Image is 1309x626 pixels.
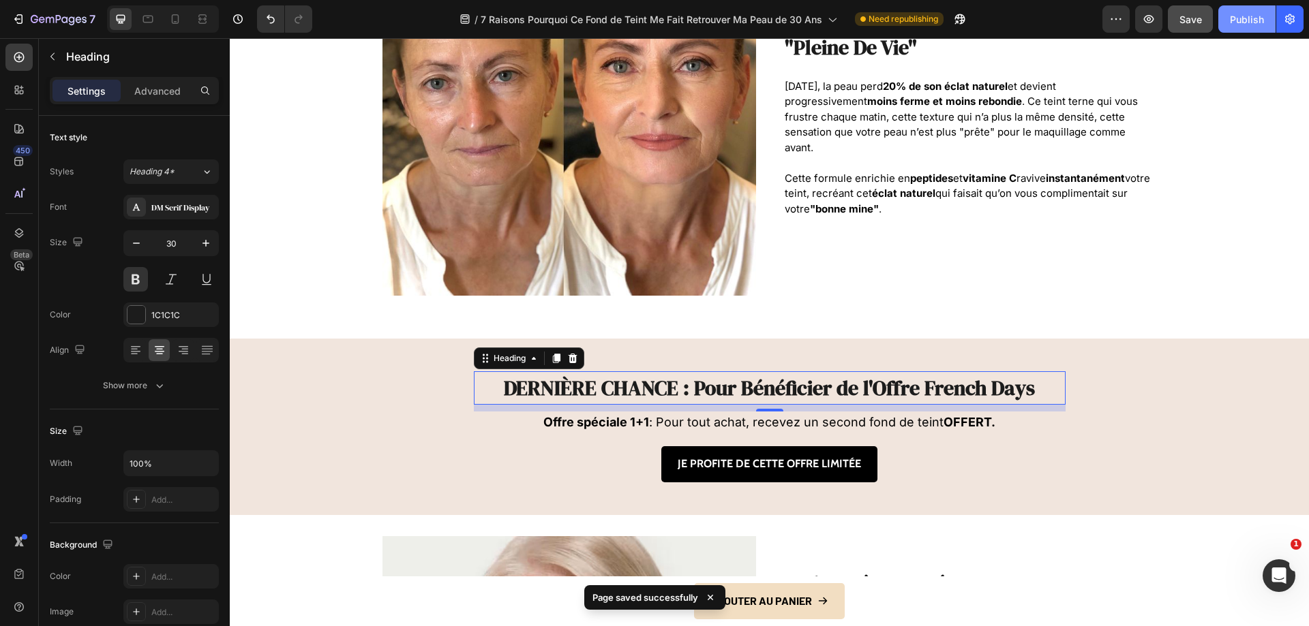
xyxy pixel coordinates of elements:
span: Save [1179,14,1202,25]
div: Background [50,536,116,554]
strong: peptides [680,134,723,146]
div: Color [50,309,71,321]
strong: "bonne mine" [580,164,649,177]
span: Need republishing [869,13,938,25]
button: Heading 4* [123,159,219,184]
div: DM Serif Display [151,202,215,214]
div: 450 [13,145,33,156]
div: Width [50,457,72,469]
p: 7 [89,11,95,27]
span: / [475,12,478,27]
p: Heading [66,48,213,65]
div: Add... [151,494,215,506]
div: Color [50,570,71,582]
p: Page saved successfully [592,591,698,604]
button: Show more [50,373,219,398]
p: JE PROFITE DE CETTE OFFRE LIMITÉE [448,416,631,436]
div: Align [50,341,88,360]
strong: 20% de son éclat naturel [653,42,778,54]
div: Text style [50,131,87,144]
div: Size [50,234,86,252]
div: Font [50,201,67,213]
p: Cette formule enrichie en et ravive votre teint, recréant cet qui faisait qu’on vous complimentai... [555,133,926,179]
button: Publish [1218,5,1276,33]
div: Padding [50,493,81,505]
a: JE PROFITE DE CETTE OFFRE LIMITÉE [432,408,648,444]
div: Size [50,422,86,441]
div: Image [50,606,74,618]
div: Beta [10,249,33,260]
h2: 4. Il Protège Et Répare Votre Peau Pendant Que Vous Le Portez [554,529,927,593]
div: Undo/Redo [257,5,312,33]
p: [DATE], la peau perd et devient progressivement . Ce teint terne qui vous frustre chaque matin, c... [555,41,926,118]
strong: instantanément [816,134,895,146]
p: Advanced [134,84,181,98]
span: 7 Raisons Pourquoi Ce Fond de Teint Me Fait Retrouver Ma Peau de 30 Ans [481,12,822,27]
p: Ajouter au panier [481,553,582,573]
p: : Pour tout achat, recevez un second fond de teint [304,375,774,393]
input: Auto [124,451,218,475]
p: DERNIÈRE CHANCE : Pour Bénéficier de l'Offre French Days [245,334,834,365]
div: Add... [151,606,215,619]
div: Add... [151,571,215,583]
div: 1C1C1C [151,309,215,322]
strong: Offre spéciale 1+1 [314,377,419,391]
iframe: Intercom live chat [1263,559,1295,592]
strong: éclat naturel [642,148,706,161]
iframe: Design area [230,38,1309,626]
div: Publish [1230,12,1264,27]
div: Styles [50,166,74,178]
div: Show more [103,379,166,392]
button: 7 [5,5,102,33]
div: Heading [261,314,299,326]
button: Save [1168,5,1213,33]
span: 1 [1291,539,1302,550]
h2: Rich Text Editor. Editing area: main [244,333,836,366]
span: Heading 4* [130,166,175,178]
p: Settings [67,84,106,98]
a: Ajouter au panier [464,545,615,581]
strong: OFFERT. [714,377,766,391]
strong: vitamine C [733,134,787,146]
strong: moins ferme et moins rebondie [637,57,792,69]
